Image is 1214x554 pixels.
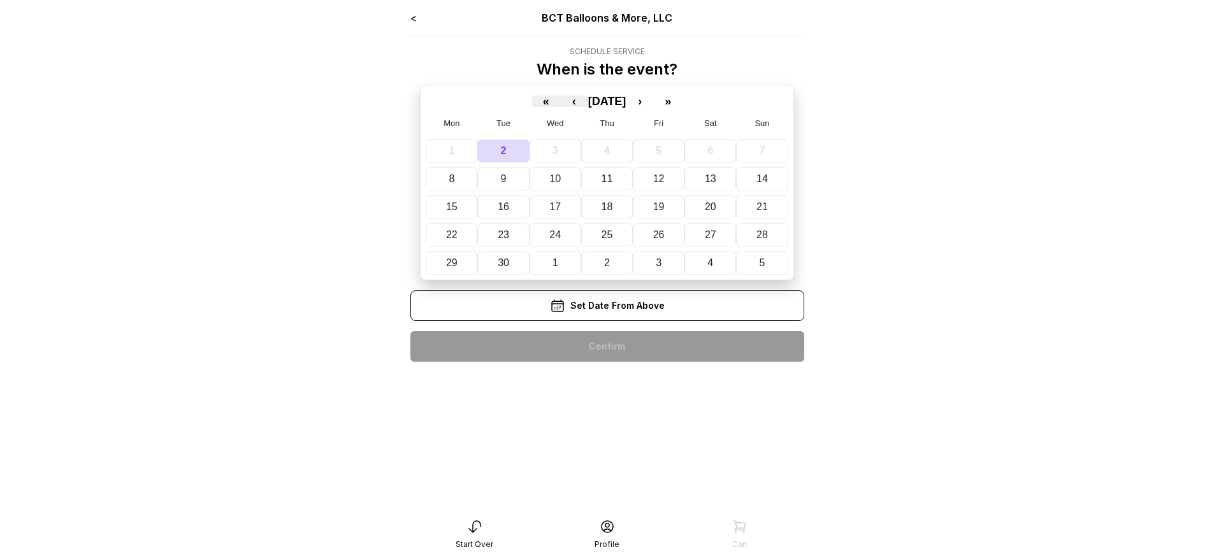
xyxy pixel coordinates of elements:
button: September 18, 2025 [581,195,633,218]
abbr: September 7, 2025 [760,145,765,156]
div: Cart [732,539,748,550]
abbr: October 3, 2025 [656,257,661,268]
button: › [626,96,654,107]
button: September 29, 2025 [426,252,477,274]
abbr: September 9, 2025 [501,173,507,184]
button: September 6, 2025 [684,139,736,162]
button: September 14, 2025 [736,167,788,190]
abbr: September 24, 2025 [549,229,561,240]
button: September 30, 2025 [477,252,529,274]
button: October 3, 2025 [633,252,684,274]
a: < [410,11,417,24]
abbr: September 5, 2025 [656,145,661,156]
abbr: September 29, 2025 [446,257,458,268]
button: October 5, 2025 [736,252,788,274]
abbr: October 1, 2025 [553,257,558,268]
button: September 11, 2025 [581,167,633,190]
button: ‹ [560,96,588,107]
button: September 10, 2025 [530,167,581,190]
abbr: September 12, 2025 [653,173,665,184]
abbr: September 1, 2025 [449,145,454,156]
button: September 12, 2025 [633,167,684,190]
abbr: September 26, 2025 [653,229,665,240]
p: When is the event? [537,59,677,80]
abbr: September 14, 2025 [756,173,768,184]
button: September 28, 2025 [736,224,788,246]
button: September 3, 2025 [530,139,581,162]
abbr: September 6, 2025 [707,145,713,156]
abbr: September 10, 2025 [549,173,561,184]
abbr: Sunday [755,118,769,128]
button: September 23, 2025 [477,224,529,246]
abbr: September 30, 2025 [498,257,509,268]
abbr: September 2, 2025 [501,145,507,156]
abbr: September 20, 2025 [705,201,716,212]
button: October 2, 2025 [581,252,633,274]
button: « [532,96,560,107]
button: [DATE] [588,96,626,107]
button: September 5, 2025 [633,139,684,162]
button: September 24, 2025 [530,224,581,246]
abbr: September 18, 2025 [602,201,613,212]
abbr: September 21, 2025 [756,201,768,212]
div: Set Date From Above [410,290,804,321]
button: September 17, 2025 [530,195,581,218]
abbr: September 19, 2025 [653,201,665,212]
abbr: Tuesday [496,118,510,128]
abbr: Saturday [704,118,717,128]
div: BCT Balloons & More, LLC [489,10,725,25]
button: September 27, 2025 [684,224,736,246]
div: Profile [595,539,619,550]
abbr: September 27, 2025 [705,229,716,240]
abbr: September 17, 2025 [549,201,561,212]
button: » [654,96,682,107]
button: September 2, 2025 [477,139,529,162]
span: [DATE] [588,95,626,108]
button: September 16, 2025 [477,195,529,218]
abbr: September 15, 2025 [446,201,458,212]
abbr: Friday [654,118,663,128]
abbr: September 13, 2025 [705,173,716,184]
abbr: September 23, 2025 [498,229,509,240]
button: October 1, 2025 [530,252,581,274]
div: Start Over [456,539,493,550]
button: September 25, 2025 [581,224,633,246]
abbr: September 3, 2025 [553,145,558,156]
abbr: September 8, 2025 [449,173,454,184]
abbr: Wednesday [547,118,564,128]
abbr: September 16, 2025 [498,201,509,212]
abbr: October 4, 2025 [707,257,713,268]
button: September 15, 2025 [426,195,477,218]
button: September 19, 2025 [633,195,684,218]
abbr: September 22, 2025 [446,229,458,240]
button: September 8, 2025 [426,167,477,190]
abbr: September 28, 2025 [756,229,768,240]
abbr: October 2, 2025 [604,257,610,268]
abbr: September 25, 2025 [602,229,613,240]
button: September 20, 2025 [684,195,736,218]
abbr: October 5, 2025 [760,257,765,268]
button: September 4, 2025 [581,139,633,162]
button: September 1, 2025 [426,139,477,162]
button: September 13, 2025 [684,167,736,190]
abbr: September 4, 2025 [604,145,610,156]
abbr: Monday [444,118,459,128]
abbr: Thursday [600,118,614,128]
button: September 22, 2025 [426,224,477,246]
abbr: September 11, 2025 [602,173,613,184]
div: Schedule Service [537,46,677,57]
button: September 26, 2025 [633,224,684,246]
button: September 7, 2025 [736,139,788,162]
button: October 4, 2025 [684,252,736,274]
button: September 9, 2025 [477,167,529,190]
button: September 21, 2025 [736,195,788,218]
